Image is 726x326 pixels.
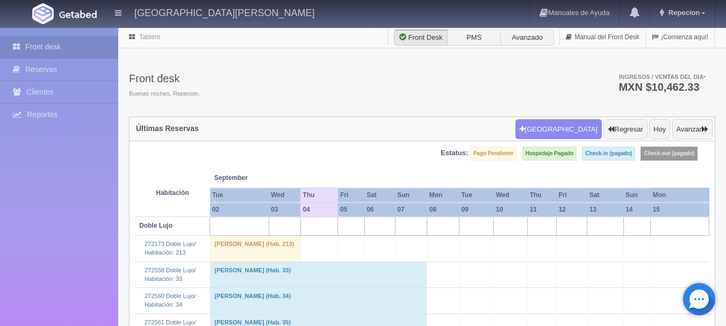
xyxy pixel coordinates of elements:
th: Tue [459,188,493,202]
th: Wed [494,188,528,202]
h3: Front desk [129,73,199,84]
th: 09 [459,202,493,217]
button: [GEOGRAPHIC_DATA] [515,119,602,140]
a: 272558 Doble Lujo/Habitación: 33 [145,267,196,282]
span: Repecion [666,9,700,17]
th: Thu [528,188,557,202]
label: Avanzado [500,30,554,46]
h4: Últimas Reservas [136,125,199,133]
a: 272560 Doble Lujo/Habitación: 34 [145,293,196,308]
th: 03 [269,202,300,217]
h3: MXN $10,462.33 [619,82,706,92]
strong: Habitación [156,189,189,197]
label: Estatus: [441,148,468,158]
td: [PERSON_NAME] (Hab. 33) [210,262,427,287]
th: 07 [395,202,427,217]
a: Manual del Front Desk [560,27,645,48]
label: PMS [447,30,501,46]
th: Fri [556,188,587,202]
th: Fri [338,188,364,202]
label: Pago Pendiente [470,147,517,161]
th: 14 [623,202,650,217]
span: September [214,173,297,183]
th: 04 [300,202,338,217]
button: Hoy [649,119,670,140]
th: 10 [494,202,528,217]
th: Sun [623,188,650,202]
th: Mon [427,188,459,202]
th: 05 [338,202,364,217]
th: Sun [395,188,427,202]
a: 272173 Doble Lujo/Habitación: 213 [145,241,196,256]
label: Check-in (pagado) [582,147,635,161]
button: Regresar [603,119,647,140]
th: Mon [651,188,709,202]
label: Check-out (pagado) [641,147,698,161]
th: Sat [587,188,623,202]
th: 02 [210,202,269,217]
th: Thu [300,188,338,202]
td: [PERSON_NAME] (Hab. 34) [210,288,427,314]
img: Getabed [59,10,97,18]
td: [PERSON_NAME] (Hab. 213) [210,236,301,262]
th: 13 [587,202,623,217]
th: 08 [427,202,459,217]
label: Hospedaje Pagado [522,147,577,161]
th: Tue [210,188,269,202]
a: ¡Comienza aquí! [646,27,714,48]
th: 15 [651,202,709,217]
b: Doble Lujo [139,222,172,229]
th: 12 [556,202,587,217]
th: 06 [364,202,395,217]
button: Avanzar [672,119,713,140]
th: 11 [528,202,557,217]
img: Getabed [32,3,54,24]
th: Wed [269,188,300,202]
th: Sat [364,188,395,202]
h4: [GEOGRAPHIC_DATA][PERSON_NAME] [134,5,314,19]
span: Buenas noches, Repecion. [129,90,199,98]
span: Ingresos / Ventas del día [619,74,706,80]
label: Front Desk [394,30,448,46]
a: Tablero [139,33,160,41]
